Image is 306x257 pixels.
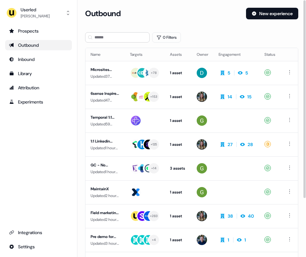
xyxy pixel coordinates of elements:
div: Inbound [9,56,68,63]
div: 1 asset [170,141,186,148]
div: + 78 [151,70,157,76]
div: Updated 3 hours ago by [PERSON_NAME] [91,240,120,247]
div: Updated 47 minutes ago by [PERSON_NAME] [91,97,120,104]
div: Updated 2 hours ago by [US_STATE][PERSON_NAME] [91,193,120,199]
div: Updated 59 minutes ago by [PERSON_NAME] [91,121,120,127]
div: 38 [228,213,233,219]
div: [PERSON_NAME] [21,13,50,19]
div: 28 [248,141,253,148]
th: Engagement [213,48,259,61]
div: Updated 2 hours ago by [PERSON_NAME] [91,216,120,223]
a: Go to integrations [5,242,72,252]
img: James [197,235,207,245]
div: 40 [248,213,254,219]
img: Charlotte [197,211,207,221]
img: David [197,68,207,78]
div: 5 [245,70,248,76]
div: Userled [21,6,50,13]
div: 1 asset [170,213,186,219]
div: Integrations [9,229,68,236]
img: Georgia [197,163,207,173]
div: 1 asset [170,70,186,76]
img: Georgia [197,115,207,126]
a: Go to experiments [5,97,72,107]
div: + 4 [152,237,156,243]
button: 0 Filters [152,32,181,43]
div: 1 asset [170,189,186,195]
div: 1 asset [170,94,186,100]
div: + 153 [150,94,157,100]
div: 5 [228,70,230,76]
div: Pre demo for Cribl [91,233,120,240]
div: Updated 37 minutes ago by [PERSON_NAME] [91,73,120,80]
div: Prospects [9,28,68,34]
a: Go to outbound experience [5,40,72,50]
div: Temporal 1:1 LinkedIn Ads [91,114,120,121]
div: 27 [228,141,232,148]
a: Go to templates [5,68,72,79]
div: Library [9,70,68,77]
div: Updated 1 hour ago by [US_STATE][PERSON_NAME] [91,169,120,175]
div: + 283 [150,213,158,219]
div: Experiments [9,99,68,105]
th: Name [85,48,125,61]
div: Field marketing sequence [91,210,120,216]
div: + 125 [151,142,157,147]
div: GC - No LinkedIn Outreach [91,162,120,168]
div: 15 [247,94,252,100]
th: Status [259,48,281,61]
div: Attribution [9,84,68,91]
div: 14 [228,94,232,100]
a: Go to attribution [5,83,72,93]
div: 1:1 Linkedin Outreach [91,138,120,144]
img: Georgia [197,187,207,197]
th: Targets [125,48,165,61]
img: Charlotte [197,92,207,102]
a: Go to prospects [5,26,72,36]
div: Settings [9,243,68,250]
div: MaintainX [91,186,120,192]
div: 1 [228,237,229,243]
th: Assets [165,48,192,61]
button: New experience [246,8,298,19]
div: 6sense Inspire ICP invites [91,90,120,97]
th: Owner [192,48,213,61]
div: Microsites outreach September [91,66,120,73]
h3: Outbound [85,9,121,18]
div: 3 assets [170,165,186,172]
img: Charlotte [197,139,207,150]
a: Go to Inbound [5,54,72,64]
button: Userled[PERSON_NAME] [5,5,72,21]
div: Outbound [9,42,68,48]
div: Updated 1 hour ago by [PERSON_NAME] [91,145,120,151]
div: 1 asset [170,237,186,243]
div: 1 asset [170,117,186,124]
div: 1 [244,237,246,243]
a: Go to integrations [5,227,72,238]
div: + 14 [151,165,156,171]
